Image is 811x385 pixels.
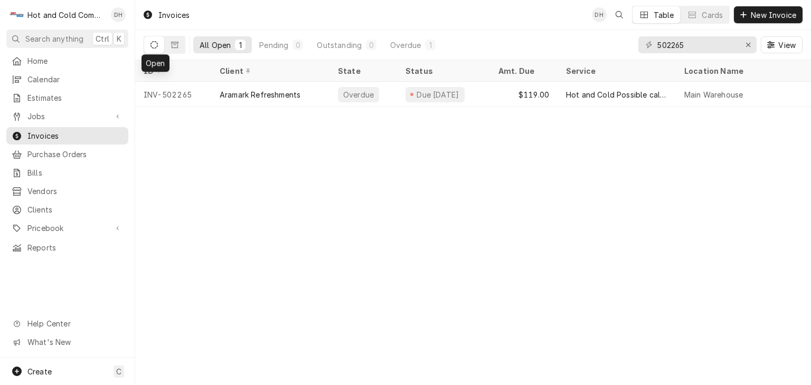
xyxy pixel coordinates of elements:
[6,89,128,107] a: Estimates
[27,9,105,21] div: Hot and Cold Commercial Kitchens, Inc.
[6,108,128,125] a: Go to Jobs
[27,149,123,160] span: Purchase Orders
[96,33,109,44] span: Ctrl
[657,36,737,53] input: Keyword search
[220,89,300,100] div: Aramark Refreshments
[702,9,723,21] div: Cards
[6,333,128,351] a: Go to What's New
[27,130,123,141] span: Invoices
[259,40,288,51] div: Pending
[27,367,52,376] span: Create
[25,33,83,44] span: Search anything
[368,40,374,51] div: 0
[10,7,24,22] div: H
[27,74,123,85] span: Calendar
[749,9,798,21] span: New Invoice
[27,336,122,348] span: What's New
[611,6,628,23] button: Open search
[490,82,558,107] div: $119.00
[6,30,128,48] button: Search anythingCtrlK
[592,7,607,22] div: Daryl Harris's Avatar
[776,40,798,51] span: View
[6,182,128,200] a: Vendors
[27,55,123,66] span: Home
[295,40,301,51] div: 0
[592,7,607,22] div: DH
[6,164,128,181] a: Bills
[6,71,128,88] a: Calendar
[342,89,375,100] div: Overdue
[220,65,319,76] div: Client
[6,201,128,218] a: Clients
[116,366,121,377] span: C
[6,315,128,332] a: Go to Help Center
[566,89,667,100] div: Hot and Cold Possible call Back
[135,82,211,107] div: INV-502265
[111,7,126,22] div: DH
[10,7,24,22] div: Hot and Cold Commercial Kitchens, Inc.'s Avatar
[27,223,107,234] span: Pricebook
[237,40,243,51] div: 1
[684,89,743,100] div: Main Warehouse
[111,7,126,22] div: Daryl Harris's Avatar
[416,89,460,100] div: Due [DATE]
[27,318,122,329] span: Help Center
[27,92,123,103] span: Estimates
[27,167,123,178] span: Bills
[390,40,421,51] div: Overdue
[734,6,803,23] button: New Invoice
[740,36,757,53] button: Erase input
[761,36,803,53] button: View
[317,40,362,51] div: Outstanding
[142,54,169,72] div: Open
[427,40,433,51] div: 1
[6,127,128,145] a: Invoices
[27,204,123,215] span: Clients
[566,65,665,76] div: Service
[27,242,123,253] span: Reports
[27,111,107,122] span: Jobs
[338,65,389,76] div: State
[6,146,128,163] a: Purchase Orders
[144,65,201,76] div: ID
[117,33,121,44] span: K
[6,52,128,70] a: Home
[405,65,479,76] div: Status
[6,239,128,256] a: Reports
[498,65,547,76] div: Amt. Due
[6,219,128,237] a: Go to Pricebook
[654,9,674,21] div: Table
[27,186,123,197] span: Vendors
[200,40,231,51] div: All Open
